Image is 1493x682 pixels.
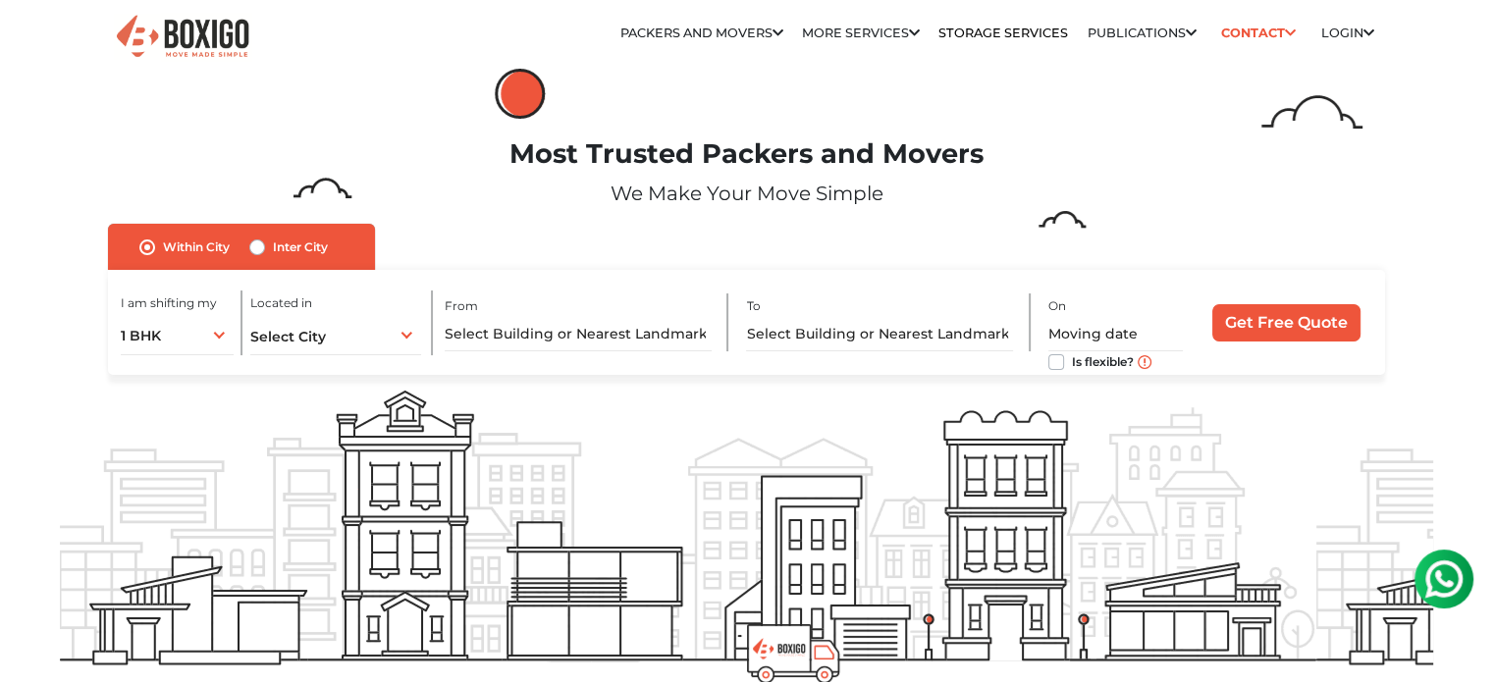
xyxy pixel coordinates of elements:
[445,317,712,351] input: Select Building or Nearest Landmark
[163,236,230,259] label: Within City
[250,328,326,345] span: Select City
[802,26,920,40] a: More services
[620,26,783,40] a: Packers and Movers
[1138,355,1151,369] img: move_date_info
[60,179,1433,208] p: We Make Your Move Simple
[121,294,217,312] label: I am shifting my
[746,317,1013,351] input: Select Building or Nearest Landmark
[938,26,1068,40] a: Storage Services
[273,236,328,259] label: Inter City
[445,297,478,315] label: From
[1215,18,1303,48] a: Contact
[1048,297,1066,315] label: On
[20,20,59,59] img: whatsapp-icon.svg
[1212,304,1360,341] input: Get Free Quote
[250,294,312,312] label: Located in
[1321,26,1374,40] a: Login
[1072,350,1134,371] label: Is flexible?
[746,297,760,315] label: To
[121,327,161,344] span: 1 BHK
[1088,26,1197,40] a: Publications
[1048,317,1183,351] input: Moving date
[114,13,251,61] img: Boxigo
[60,138,1433,171] h1: Most Trusted Packers and Movers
